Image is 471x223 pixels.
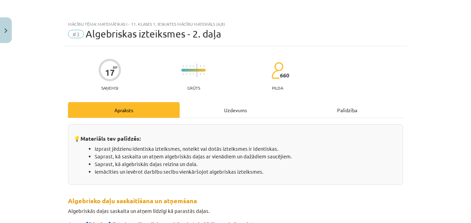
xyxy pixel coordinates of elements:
[186,73,187,75] img: icon-short-line-57e1e144782c952c97e751825c79c345078a6d821885a25fce030b3d8c18986b.svg
[193,65,194,67] img: icon-short-line-57e1e144782c952c97e751825c79c345078a6d821885a25fce030b3d8c18986b.svg
[68,102,180,118] div: Apraksts
[291,102,403,118] div: Palīdzība
[183,73,183,75] img: icon-short-line-57e1e144782c952c97e751825c79c345078a6d821885a25fce030b3d8c18986b.svg
[68,197,197,205] strong: Algebrisko daļu saskaitīšana un atņemšana
[68,22,403,26] div: Mācību tēma: Matemātikas i - 11. klases 1. ieskaites mācību materiāls (a,b)
[68,207,210,214] span: Algebriskās daļas saskaita un atņem līdzīgi kā parastās daļas.
[272,85,283,90] p: pilda
[200,73,201,75] img: icon-short-line-57e1e144782c952c97e751825c79c345078a6d821885a25fce030b3d8c18986b.svg
[186,65,187,67] img: icon-short-line-57e1e144782c952c97e751825c79c345078a6d821885a25fce030b3d8c18986b.svg
[95,153,292,159] span: Saprast, kā saskaita un atņem algebriskās daļas ar vienādiem un dažādiem saucējiem.
[197,64,197,77] img: icon-long-line-d9ea69661e0d244f92f715978eff75569469978d946b2353a9bb055b3ed8787d.svg
[95,145,279,152] span: Izprast jēdzienu identiska izteiksmes, noteikt vai dotās izteiksmes ir identiskas.
[105,68,115,77] div: 17
[113,65,117,69] span: XP
[190,65,190,67] img: icon-short-line-57e1e144782c952c97e751825c79c345078a6d821885a25fce030b3d8c18986b.svg
[86,28,221,40] span: Algebriskas izteiksmes - 2. daļa
[80,135,141,142] strong: Materiāls tev palīdzēs:
[187,85,200,90] p: Grūts
[95,168,264,175] span: Iemācīties un ievērot darbību secību vienkāršojot algebriskas izteiksmes.
[190,73,190,75] img: icon-short-line-57e1e144782c952c97e751825c79c345078a6d821885a25fce030b3d8c18986b.svg
[183,65,183,67] img: icon-short-line-57e1e144782c952c97e751825c79c345078a6d821885a25fce030b3d8c18986b.svg
[74,130,397,143] h3: 💡
[271,62,283,79] img: students-c634bb4e5e11cddfef0936a35e636f08e4e9abd3cc4e673bd6f9a4125e45ecb1.svg
[180,102,291,118] div: Uzdevums
[95,160,198,167] span: Saprast, kā algebriskās daļas reizina un dala.
[280,72,289,79] span: 660
[5,28,7,33] img: icon-close-lesson-0947bae3869378f0d4975bcd49f059093ad1ed9edebbc8119c70593378902aed.svg
[193,73,194,75] img: icon-short-line-57e1e144782c952c97e751825c79c345078a6d821885a25fce030b3d8c18986b.svg
[99,85,121,90] p: Saņemsi
[68,30,84,38] span: #3
[200,65,201,67] img: icon-short-line-57e1e144782c952c97e751825c79c345078a6d821885a25fce030b3d8c18986b.svg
